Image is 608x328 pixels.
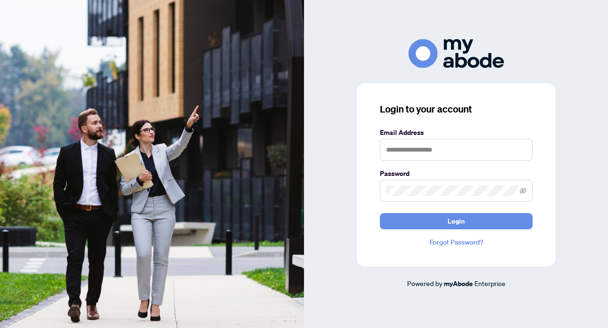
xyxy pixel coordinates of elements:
span: Powered by [407,279,442,287]
span: Login [448,214,465,229]
label: Password [380,168,533,179]
button: Login [380,213,533,229]
span: eye-invisible [520,187,526,194]
span: Enterprise [474,279,505,287]
label: Email Address [380,127,533,138]
a: Forgot Password? [380,237,533,247]
img: ma-logo [409,39,504,68]
h3: Login to your account [380,102,533,116]
a: myAbode [444,278,473,289]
